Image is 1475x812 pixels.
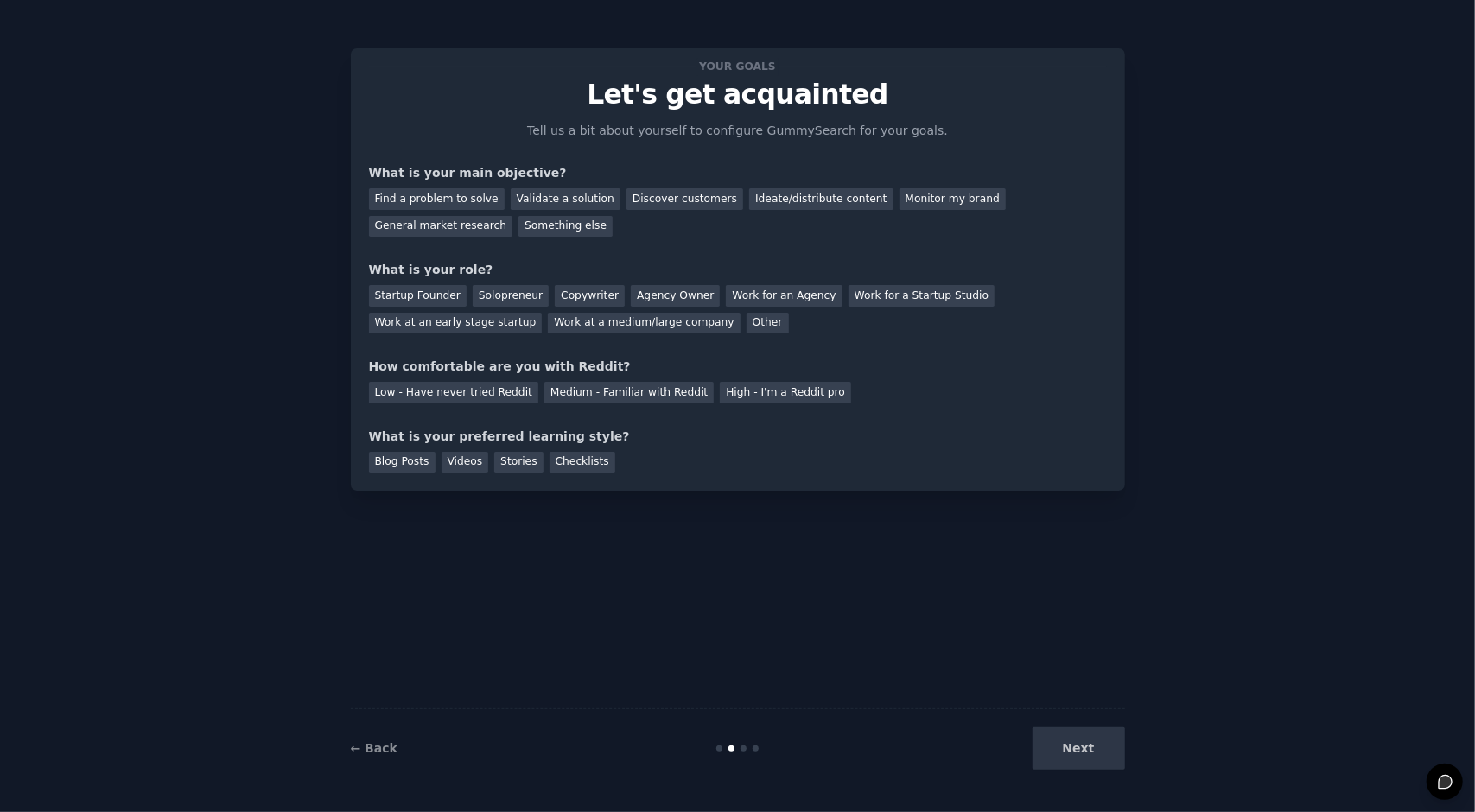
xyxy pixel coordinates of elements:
[473,285,549,307] div: Solopreneur
[369,358,1107,376] div: How comfortable are you with Reddit?
[369,313,543,334] div: Work at an early stage startup
[442,452,489,473] div: Videos
[369,452,436,473] div: Blog Posts
[369,382,538,403] div: Low - Have never tried Reddit
[369,216,513,238] div: General market research
[720,382,851,403] div: High - I'm a Reddit pro
[550,452,615,473] div: Checklists
[369,285,467,307] div: Startup Founder
[555,285,625,307] div: Copywriter
[749,188,893,210] div: Ideate/distribute content
[369,79,1107,110] p: Let's get acquainted
[494,452,543,473] div: Stories
[726,285,842,307] div: Work for an Agency
[544,382,714,403] div: Medium - Familiar with Reddit
[696,58,779,76] span: Your goals
[520,122,956,140] p: Tell us a bit about yourself to configure GummySearch for your goals.
[631,285,720,307] div: Agency Owner
[518,216,613,238] div: Something else
[626,188,743,210] div: Discover customers
[351,741,397,755] a: ← Back
[900,188,1006,210] div: Monitor my brand
[849,285,995,307] div: Work for a Startup Studio
[369,261,1107,279] div: What is your role?
[511,188,620,210] div: Validate a solution
[369,428,1107,446] div: What is your preferred learning style?
[369,164,1107,182] div: What is your main objective?
[747,313,789,334] div: Other
[548,313,740,334] div: Work at a medium/large company
[369,188,505,210] div: Find a problem to solve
